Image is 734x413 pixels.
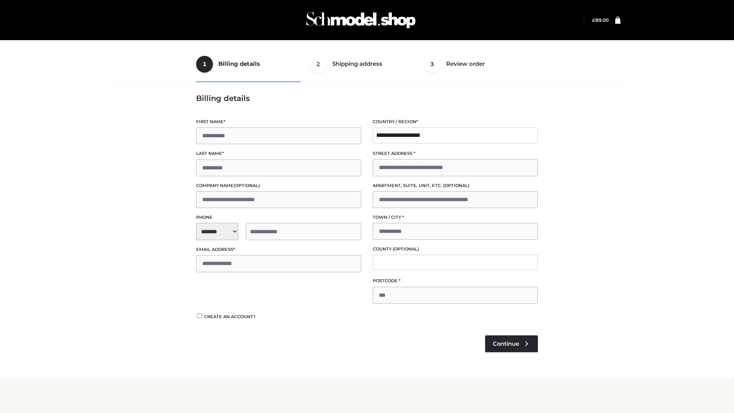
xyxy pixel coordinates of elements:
[592,17,609,23] bdi: 89.00
[373,246,538,253] label: County
[592,17,595,23] span: £
[373,150,538,157] label: Street address
[373,182,538,189] label: Apartment, suite, unit, etc.
[592,17,609,23] a: £89.00
[304,5,418,35] img: Schmodel Admin 964
[373,277,538,285] label: Postcode
[393,246,419,252] span: (optional)
[373,214,538,221] label: Town / City
[196,214,361,221] label: Phone
[196,118,361,125] label: First name
[234,183,260,188] span: (optional)
[373,118,538,125] label: Country / Region
[204,314,256,319] span: Create an account?
[196,313,203,318] input: Create an account?
[493,340,519,347] span: Continue
[196,182,361,189] label: Company name
[196,94,538,103] h3: Billing details
[196,150,361,157] label: Last name
[443,183,469,188] span: (optional)
[485,335,538,352] a: Continue
[196,246,361,253] label: Email address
